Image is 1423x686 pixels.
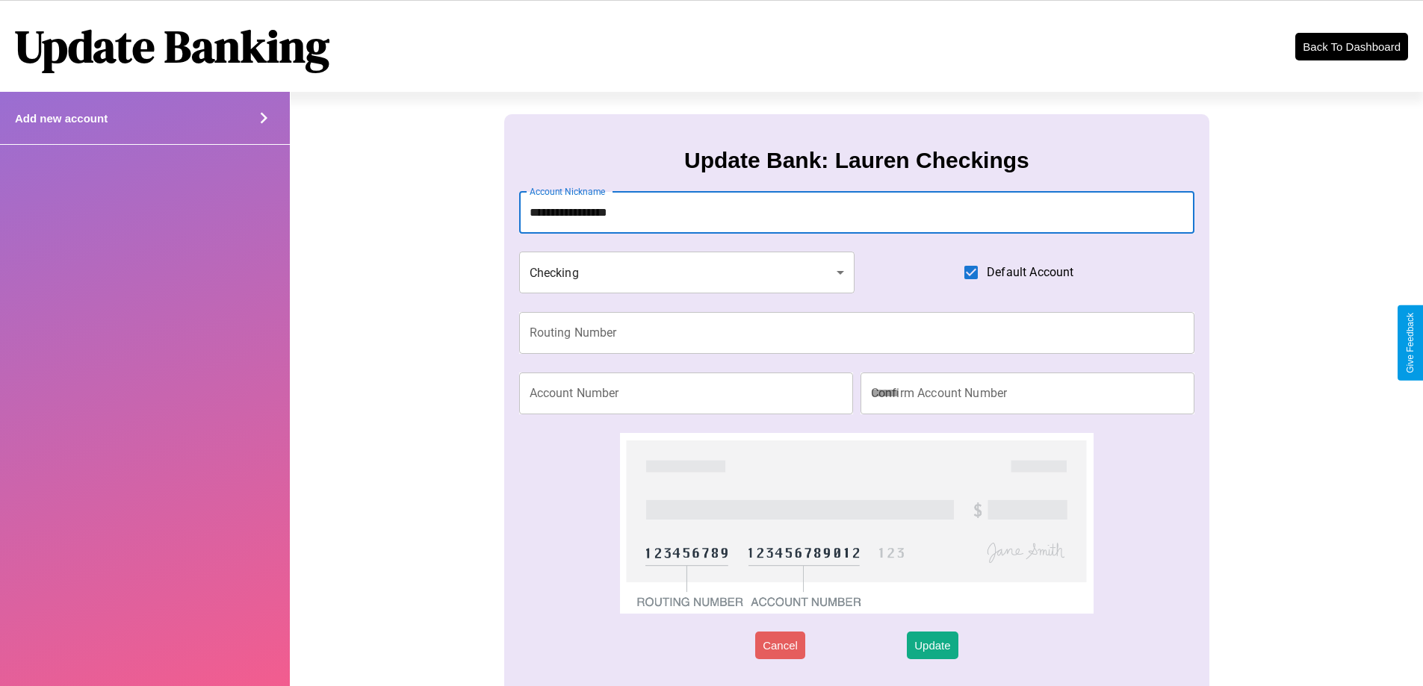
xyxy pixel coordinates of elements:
span: Default Account [987,264,1073,281]
img: check [620,433,1093,614]
label: Account Nickname [530,185,606,198]
div: Checking [519,252,855,293]
h4: Add new account [15,112,108,125]
button: Cancel [755,632,805,659]
button: Update [907,632,958,659]
h1: Update Banking [15,16,329,77]
h3: Update Bank: Lauren Checkings [684,148,1029,173]
button: Back To Dashboard [1295,33,1408,60]
div: Give Feedback [1405,313,1416,373]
